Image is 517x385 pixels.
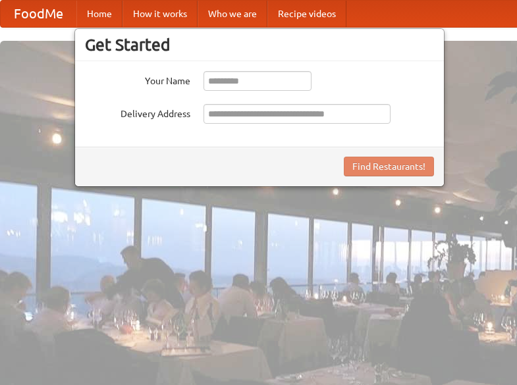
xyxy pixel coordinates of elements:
[198,1,267,27] a: Who we are
[85,35,434,55] h3: Get Started
[85,71,190,88] label: Your Name
[85,104,190,120] label: Delivery Address
[344,157,434,176] button: Find Restaurants!
[267,1,346,27] a: Recipe videos
[122,1,198,27] a: How it works
[76,1,122,27] a: Home
[1,1,76,27] a: FoodMe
